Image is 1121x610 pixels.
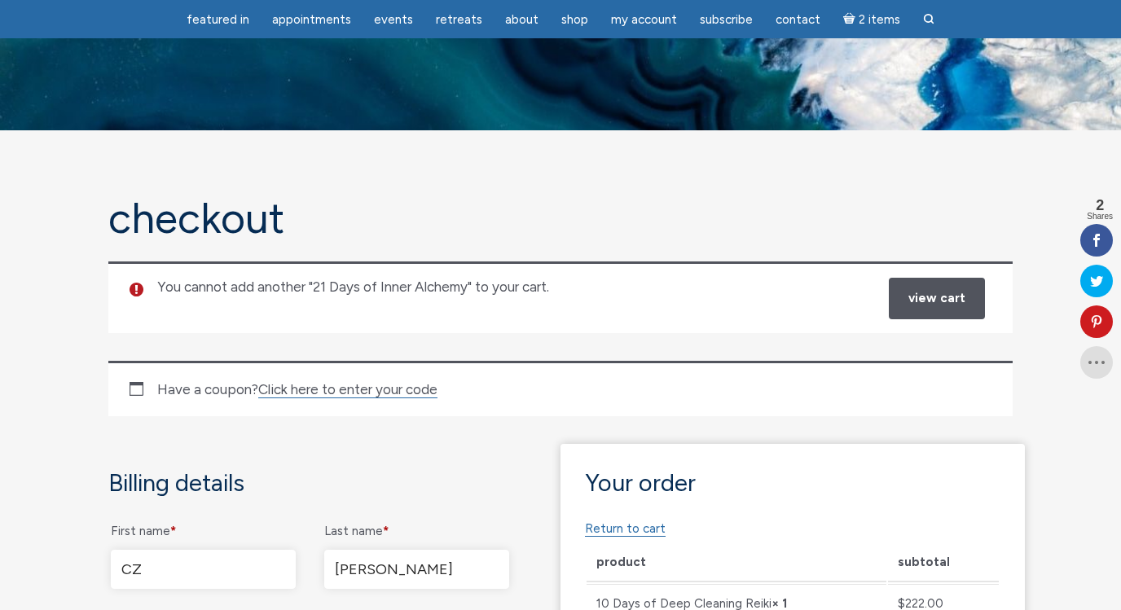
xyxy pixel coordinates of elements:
span: Events [374,12,413,27]
a: About [495,4,548,36]
a: Appointments [262,4,361,36]
span: Contact [776,12,820,27]
th: Product [587,543,886,583]
h1: Checkout [108,195,1013,242]
a: Contact [766,4,830,36]
a: featured in [177,4,259,36]
label: Last name [324,519,509,543]
label: First name [111,519,296,543]
a: Retreats [426,4,492,36]
div: Have a coupon? [108,361,1013,416]
span: featured in [187,12,249,27]
a: Return to cart [585,521,666,537]
span: Retreats [436,12,482,27]
a: Shop [552,4,598,36]
a: Subscribe [690,4,763,36]
span: Shares [1087,213,1113,221]
li: You cannot add another "21 Days of Inner Alchemy" to your cart. [157,278,986,297]
a: Enter your coupon code [258,381,437,398]
a: Events [364,4,423,36]
th: Subtotal [888,543,999,583]
span: Subscribe [700,12,753,27]
span: Appointments [272,12,351,27]
h3: Your order [585,468,1000,497]
h3: Billing details [108,468,512,497]
span: My Account [611,12,677,27]
span: 2 items [859,14,900,26]
i: Cart [843,12,859,27]
span: Shop [561,12,588,27]
a: View cart [889,278,985,319]
span: About [505,12,539,27]
span: 2 [1087,198,1113,213]
a: My Account [601,4,687,36]
a: Cart2 items [833,2,910,36]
